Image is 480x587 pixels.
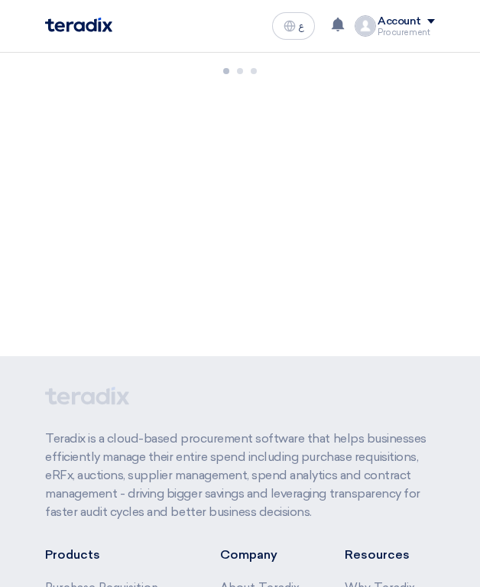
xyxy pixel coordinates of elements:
li: Resources [345,546,415,564]
button: ع [272,12,315,40]
p: Teradix is a cloud-based procurement software that helps businesses efficiently manage their enti... [45,430,435,521]
li: Products [45,546,174,564]
div: Account [378,15,421,28]
img: Teradix logo [45,18,112,32]
span: ع [299,21,304,31]
li: Company [220,546,300,564]
div: Procurement [378,28,435,37]
img: profile_test.png [355,15,376,37]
